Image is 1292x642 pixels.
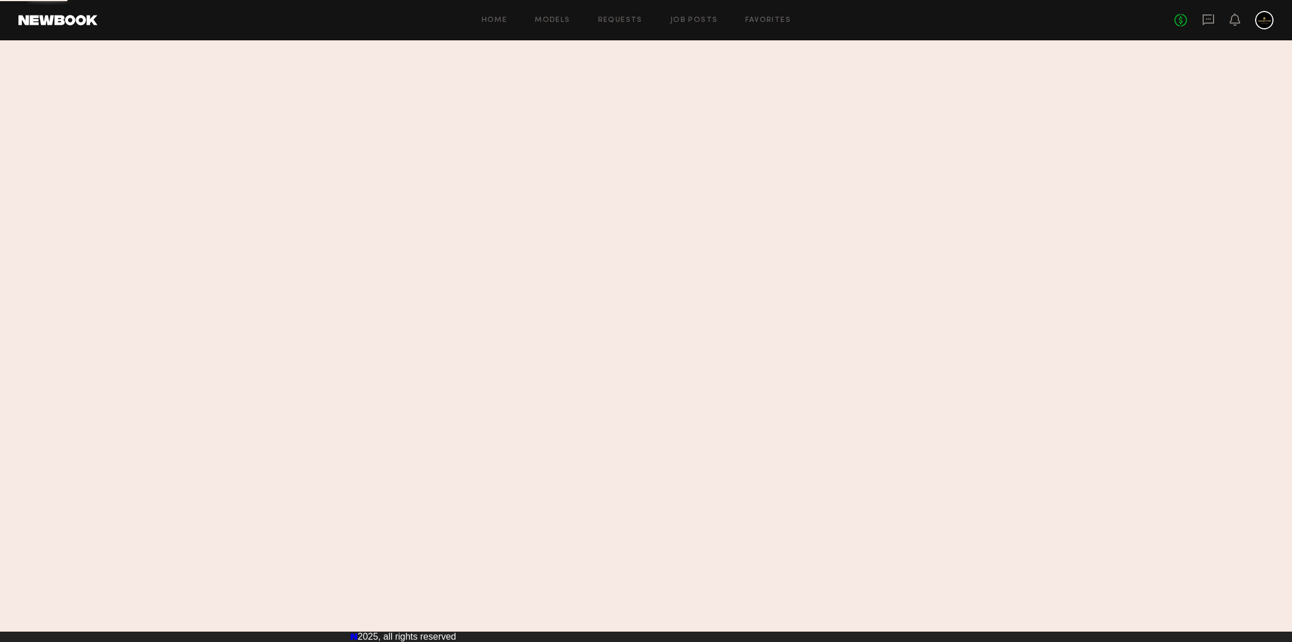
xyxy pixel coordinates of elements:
a: Home [482,17,508,24]
span: 2025, all rights reserved [358,632,456,641]
a: Requests [598,17,643,24]
a: Job Posts [670,17,718,24]
a: Models [535,17,570,24]
a: Favorites [745,17,791,24]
